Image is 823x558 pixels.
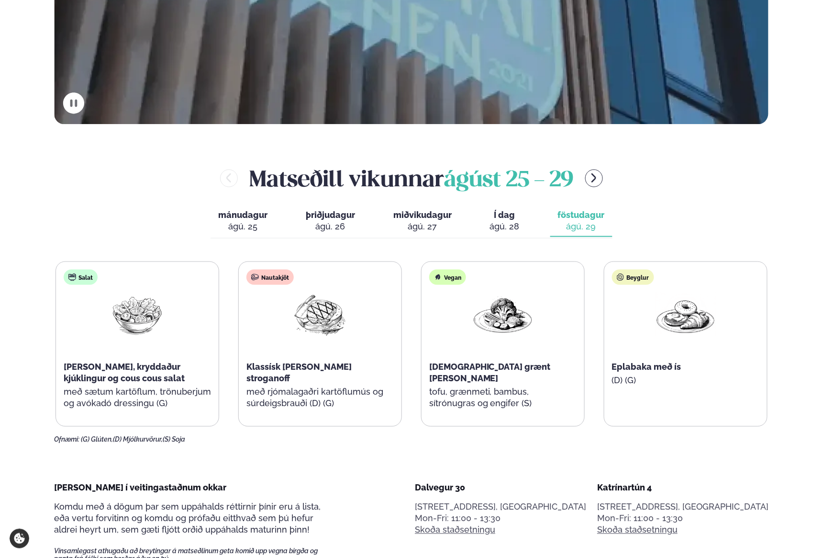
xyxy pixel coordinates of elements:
[550,205,612,237] button: föstudagur ágú. 29
[558,210,605,220] span: föstudagur
[55,436,80,444] span: Ofnæmi:
[249,163,574,194] h2: Matseðill vikunnar
[246,270,294,285] div: Nautakjöt
[306,210,355,220] span: þriðjudagur
[386,205,459,237] button: miðvikudagur ágú. 27
[113,436,163,444] span: (D) Mjólkurvörur,
[211,205,275,237] button: mánudagur ágú. 25
[490,221,520,232] div: ágú. 28
[220,170,238,187] button: menu-btn-left
[490,209,520,221] span: Í dag
[415,501,586,513] p: [STREET_ADDRESS], [GEOGRAPHIC_DATA]
[246,387,394,410] p: með rjómalagaðri kartöflumús og súrdeigsbrauði (D) (G)
[218,210,267,220] span: mánudagur
[298,205,363,237] button: þriðjudagur ágú. 26
[218,221,267,232] div: ágú. 25
[55,502,321,535] span: Komdu með á dögum þar sem uppáhalds réttirnir þínir eru á lista, eða vertu forvitinn og komdu og ...
[612,362,681,372] span: Eplabaka með ís
[415,482,586,494] div: Dalvegur 30
[64,362,185,384] span: [PERSON_NAME], kryddaður kjúklingur og cous cous salat
[246,362,352,384] span: Klassísk [PERSON_NAME] stroganoff
[429,362,551,384] span: [DEMOGRAPHIC_DATA] grænt [PERSON_NAME]
[429,270,466,285] div: Vegan
[64,387,211,410] p: með sætum kartöflum, trönuberjum og avókadó dressingu (G)
[429,387,577,410] p: tofu, grænmeti, bambus, sítrónugras og engifer (S)
[415,524,495,536] a: Skoða staðsetningu
[655,293,716,337] img: Croissant.png
[251,273,259,281] img: beef.svg
[64,270,98,285] div: Salat
[612,270,654,285] div: Beyglur
[81,436,113,444] span: (G) Glúten,
[10,529,29,548] a: Cookie settings
[585,170,603,187] button: menu-btn-right
[472,293,534,337] img: Vegan.png
[306,221,355,232] div: ágú. 26
[68,273,76,281] img: salad.svg
[163,436,186,444] span: (S) Soja
[444,170,574,191] span: ágúst 25 - 29
[597,513,768,524] div: Mon-Fri: 11:00 - 13:30
[107,293,168,337] img: Salad.png
[415,513,586,524] div: Mon-Fri: 11:00 - 13:30
[597,482,768,494] div: Katrínartún 4
[597,501,768,513] p: [STREET_ADDRESS], [GEOGRAPHIC_DATA]
[597,524,678,536] a: Skoða staðsetningu
[482,205,527,237] button: Í dag ágú. 28
[393,221,452,232] div: ágú. 27
[55,483,227,493] span: [PERSON_NAME] í veitingastaðnum okkar
[434,273,442,281] img: Vegan.svg
[612,375,759,387] p: (D) (G)
[617,273,624,281] img: bagle-new-16px.svg
[558,221,605,232] div: ágú. 29
[393,210,452,220] span: miðvikudagur
[289,293,351,337] img: Beef-Meat.png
